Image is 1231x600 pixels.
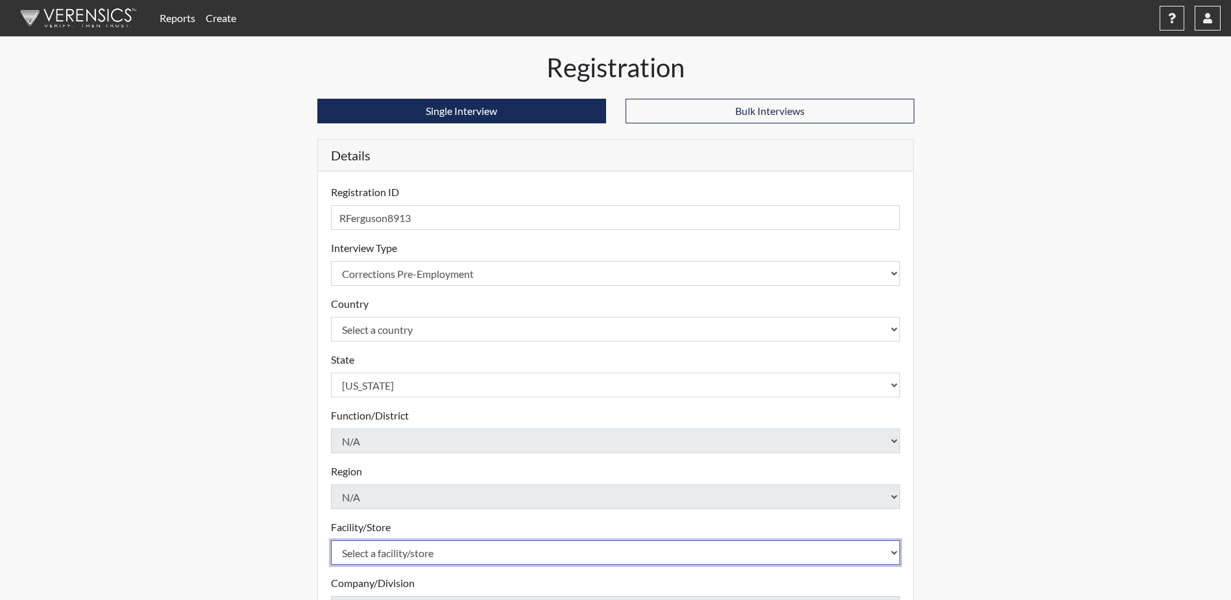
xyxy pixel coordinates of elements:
label: State [331,352,354,368]
button: Bulk Interviews [626,99,914,123]
button: Single Interview [317,99,606,123]
label: Interview Type [331,240,397,256]
label: Facility/Store [331,519,391,535]
label: Company/Division [331,575,415,591]
input: Insert a Registration ID, which needs to be a unique alphanumeric value for each interviewee [331,205,901,230]
a: Create [201,5,241,31]
label: Country [331,296,369,312]
h1: Registration [317,52,914,83]
label: Registration ID [331,184,399,200]
a: Reports [154,5,201,31]
h5: Details [318,140,914,171]
label: Function/District [331,408,409,423]
label: Region [331,464,362,479]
